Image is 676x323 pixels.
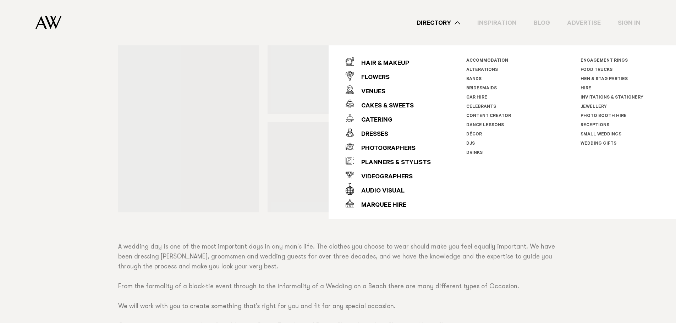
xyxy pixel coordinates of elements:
a: Advertise [559,18,609,28]
a: Inspiration [469,18,525,28]
a: Blog [525,18,559,28]
a: Dresses [346,125,431,139]
div: Venues [354,85,385,99]
a: Audio Visual [346,182,431,196]
a: Jewellery [581,105,607,110]
a: Flowers [346,68,431,83]
div: Videographers [354,170,413,184]
a: Celebrants [466,105,496,110]
a: Photo Booth Hire [581,114,627,119]
a: Food Trucks [581,68,612,73]
a: Drinks [466,151,483,156]
div: Dresses [354,128,388,142]
a: Dance Lessons [466,123,504,128]
a: DJs [466,141,475,146]
a: Wedding Gifts [581,141,616,146]
div: Cakes & Sweets [354,99,414,113]
a: Planners & Stylists [346,154,431,168]
a: Photographers [346,139,431,154]
a: Bands [466,77,482,82]
a: Hair & Makeup [346,54,431,68]
a: Receptions [581,123,609,128]
div: Flowers [354,71,390,85]
a: Sign In [609,18,649,28]
div: Catering [354,113,392,128]
div: Planners & Stylists [354,156,431,170]
div: Audio Visual [354,184,405,199]
a: Content Creator [466,114,511,119]
a: Décor [466,132,482,137]
div: Photographers [354,142,416,156]
a: Venues [346,83,431,97]
div: Marquee Hire [354,199,406,213]
a: Videographers [346,168,431,182]
a: Catering [346,111,431,125]
a: Directory [408,18,469,28]
a: Alterations [466,68,498,73]
a: Small Weddings [581,132,621,137]
a: Invitations & Stationery [581,95,643,100]
a: Hire [581,86,591,91]
a: Hen & Stag Parties [581,77,628,82]
img: Auckland Weddings Logo [35,16,61,29]
div: Hair & Makeup [354,57,409,71]
a: Car Hire [466,95,487,100]
a: Marquee Hire [346,196,431,210]
a: Engagement Rings [581,59,628,63]
a: Accommodation [466,59,508,63]
a: Cakes & Sweets [346,97,431,111]
a: Bridesmaids [466,86,497,91]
